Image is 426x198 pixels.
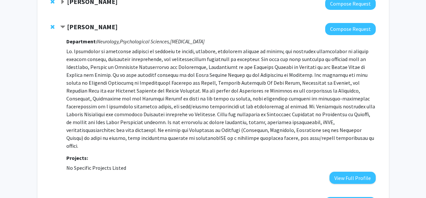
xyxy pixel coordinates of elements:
[5,168,28,193] iframe: Chat
[97,38,120,45] i: Neurology,
[329,172,376,184] button: View Full Profile
[51,24,55,30] span: Remove David Beversdorf from bookmarks
[120,38,170,45] i: Psychological Sciences,
[66,165,126,171] span: No Specific Projects Listed
[66,155,88,161] strong: Projects:
[66,47,375,150] p: Lo. Ipsumdolor si ametconse adipisci el seddoeiu te incidi, utlabore, etdolorem aliquae ad minimv...
[60,25,65,30] span: Contract David Beversdorf Bookmark
[67,23,118,31] strong: [PERSON_NAME]
[66,38,97,45] strong: Department:
[170,38,205,45] i: [MEDICAL_DATA]
[325,23,376,35] button: Compose Request to David Beversdorf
